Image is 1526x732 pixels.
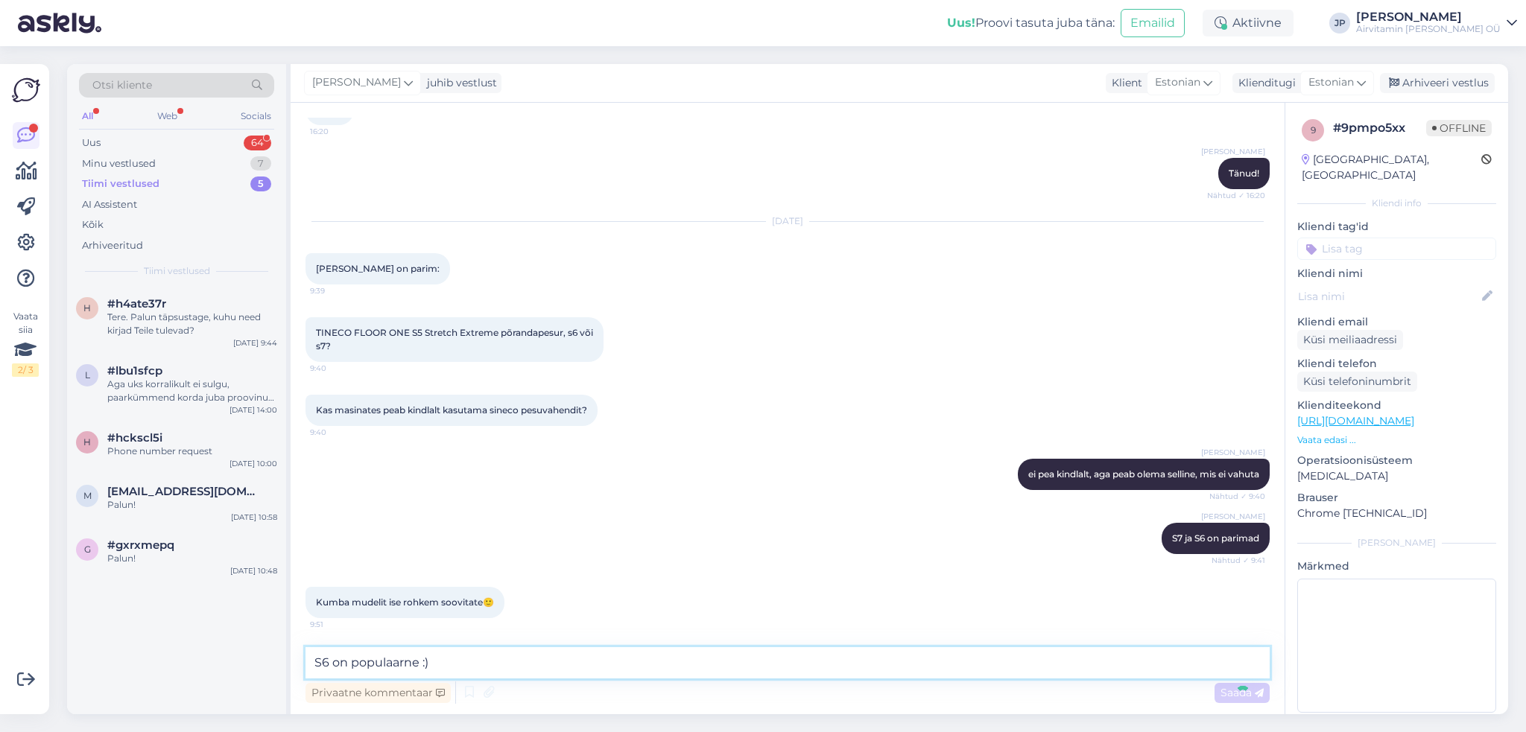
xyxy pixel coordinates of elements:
a: [PERSON_NAME]Airvitamin [PERSON_NAME] OÜ [1356,11,1517,35]
span: 9:40 [310,363,366,374]
span: S7 ja S6 on parimad [1172,532,1259,544]
div: Kõik [82,217,104,232]
div: AI Assistent [82,197,137,212]
span: h [83,436,91,448]
span: [PERSON_NAME] [1201,511,1265,522]
div: Küsi meiliaadressi [1297,330,1403,350]
div: Arhiveeritud [82,238,143,253]
span: #hckscl5i [107,431,162,445]
div: [PERSON_NAME] [1356,11,1501,23]
div: [PERSON_NAME] [1297,536,1496,550]
div: [DATE] 10:48 [230,565,277,576]
span: 9 [1311,124,1316,136]
div: Aga uks korralikult ei sulgu, paarkümmend korda juba proovinud ja sättinud.. et ainult teibiga vi... [107,378,277,404]
div: # 9pmpo5xx [1333,119,1426,137]
span: [PERSON_NAME] [1201,447,1265,458]
div: Küsi telefoninumbrit [1297,372,1417,392]
span: m [83,490,92,501]
p: Chrome [TECHNICAL_ID] [1297,506,1496,521]
a: [URL][DOMAIN_NAME] [1297,414,1414,427]
div: 2 / 3 [12,363,39,377]
div: Vaata siia [12,310,39,377]
div: Klient [1106,75,1142,91]
span: Nähtud ✓ 16:20 [1207,190,1265,201]
p: Operatsioonisüsteem [1297,453,1496,468]
div: Uus [82,136,101,150]
span: [PERSON_NAME] on parim: [316,263,440,274]
span: Estonian [1155,74,1200,91]
div: Kliendi info [1297,197,1496,210]
span: Estonian [1308,74,1354,91]
span: #gxrxmepq [107,538,174,552]
input: Lisa tag [1297,238,1496,260]
div: Tere. Palun täpsustage, kuhu need kirjad Teile tulevad? [107,311,277,337]
div: Minu vestlused [82,156,156,171]
span: h [83,302,91,314]
p: Kliendi nimi [1297,266,1496,281]
div: Web [154,106,180,126]
input: Lisa nimi [1298,288,1479,305]
span: Nähtud ✓ 9:41 [1209,555,1265,566]
p: [MEDICAL_DATA] [1297,468,1496,484]
span: TINECO FLOOR ONE S5 Stretch Extreme põrandapesur, s6 või s7? [316,327,595,351]
span: Kumba mudelit ise rohkem soovitate🙂 [316,596,494,608]
span: Otsi kliente [92,77,152,93]
span: #lbu1sfcp [107,364,162,378]
div: 64 [244,136,271,150]
span: g [84,544,91,555]
div: 5 [250,176,271,191]
div: Tiimi vestlused [82,176,159,191]
div: Proovi tasuta juba täna: [947,14,1115,32]
div: [DATE] 14:00 [229,404,277,416]
span: 9:39 [310,285,366,296]
span: #h4ate37r [107,297,166,311]
div: Palun! [107,498,277,512]
div: JP [1329,13,1350,34]
div: [GEOGRAPHIC_DATA], [GEOGRAPHIC_DATA] [1302,152,1481,183]
img: Askly Logo [12,76,40,104]
div: Klienditugi [1232,75,1296,91]
div: [DATE] [305,214,1270,228]
span: Kas masinates peab kindlalt kasutama sineco pesuvahendit? [316,404,587,416]
div: [DATE] 9:44 [233,337,277,349]
p: Kliendi email [1297,314,1496,330]
p: Kliendi telefon [1297,356,1496,372]
span: ei pea kindlalt, aga peab olema selline, mis ei vahuta [1028,468,1259,480]
span: l [85,369,90,381]
span: 16:20 [310,126,366,137]
p: Brauser [1297,490,1496,506]
span: 9:51 [310,619,366,630]
div: Phone number request [107,445,277,458]
span: Nähtud ✓ 9:40 [1209,491,1265,502]
span: [PERSON_NAME] [1201,146,1265,157]
button: Emailid [1121,9,1185,37]
span: Tiimi vestlused [144,264,210,278]
p: Kliendi tag'id [1297,219,1496,235]
p: Vaata edasi ... [1297,433,1496,447]
div: Airvitamin [PERSON_NAME] OÜ [1356,23,1501,35]
p: Klienditeekond [1297,398,1496,413]
span: merlesoosaar@mail.ee [107,485,262,498]
span: Offline [1426,120,1492,136]
div: [DATE] 10:58 [231,512,277,523]
b: Uus! [947,16,975,30]
div: Aktiivne [1203,10,1294,36]
span: 9:40 [310,427,366,438]
div: juhib vestlust [421,75,497,91]
div: Palun! [107,552,277,565]
div: [DATE] 10:00 [229,458,277,469]
p: Märkmed [1297,558,1496,574]
div: Arhiveeri vestlus [1380,73,1495,93]
span: [PERSON_NAME] [312,74,401,91]
span: Tänud! [1229,168,1259,179]
div: 7 [250,156,271,171]
div: All [79,106,96,126]
div: Socials [238,106,274,126]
